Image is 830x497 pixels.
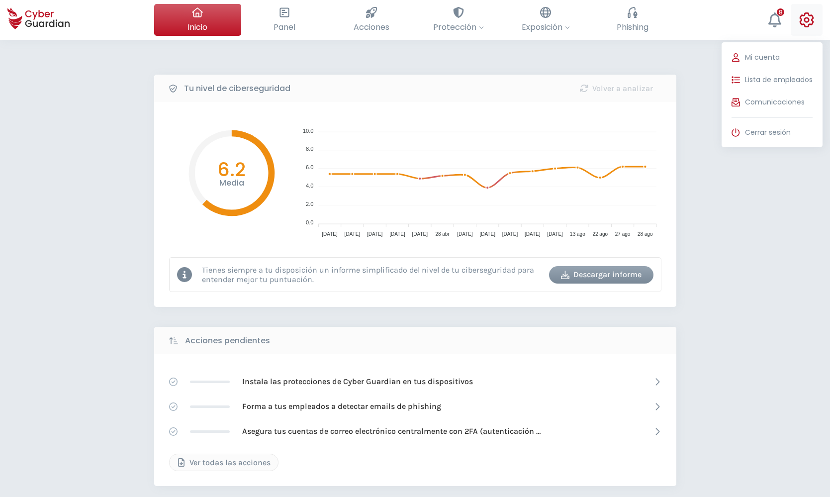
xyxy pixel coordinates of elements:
tspan: [DATE] [502,231,518,237]
tspan: [DATE] [525,231,541,237]
tspan: 28 abr [435,231,450,237]
tspan: 10.0 [302,128,313,134]
tspan: [DATE] [367,231,382,237]
div: Volver a analizar [572,83,661,95]
span: Acciones [354,21,389,33]
button: Mi cuenta [722,47,823,67]
tspan: [DATE] [389,231,405,237]
p: Instala las protecciones de Cyber Guardian en tus dispositivos [242,376,473,387]
tspan: 2.0 [306,201,313,207]
div: Ver todas las acciones [177,457,271,469]
p: Asegura tus cuentas de correo electrónico centralmente con 2FA (autenticación [PERSON_NAME] factor) [242,426,541,437]
button: Inicio [154,4,241,36]
tspan: 22 ago [592,231,608,237]
button: Phishing [589,4,676,36]
button: Mi cuentaLista de empleadosComunicacionesCerrar sesión [791,4,823,36]
button: Comunicaciones [722,92,823,112]
span: Lista de empleados [745,75,813,85]
button: Cerrar sesión [722,122,823,142]
tspan: [DATE] [479,231,495,237]
button: Lista de empleados [722,70,823,90]
button: Descargar informe [549,266,653,284]
tspan: 0.0 [306,219,313,225]
tspan: 27 ago [615,231,630,237]
span: Protección [433,21,484,33]
tspan: 13 ago [570,231,585,237]
button: Exposición [502,4,589,36]
tspan: [DATE] [322,231,338,237]
b: Acciones pendientes [185,335,270,347]
span: Comunicaciones [745,97,805,107]
tspan: [DATE] [547,231,563,237]
tspan: 8.0 [306,146,313,152]
tspan: 28 ago [638,231,653,237]
span: Inicio [187,21,207,33]
tspan: [DATE] [412,231,428,237]
span: Mi cuenta [745,52,780,63]
span: Cerrar sesión [745,127,791,138]
div: 8 [777,8,784,16]
div: Descargar informe [556,269,646,281]
tspan: [DATE] [457,231,473,237]
button: Volver a analizar [564,80,669,97]
button: Ver todas las acciones [169,454,278,471]
button: Panel [241,4,328,36]
p: Forma a tus empleados a detectar emails de phishing [242,401,441,412]
span: Exposición [522,21,570,33]
p: Tienes siempre a tu disposición un informe simplificado del nivel de tu ciberseguridad para enten... [202,265,542,284]
button: Acciones [328,4,415,36]
button: Protección [415,4,502,36]
b: Tu nivel de ciberseguridad [184,83,290,95]
tspan: 6.0 [306,164,313,170]
tspan: [DATE] [344,231,360,237]
span: Panel [274,21,295,33]
tspan: 4.0 [306,183,313,189]
span: Phishing [617,21,648,33]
